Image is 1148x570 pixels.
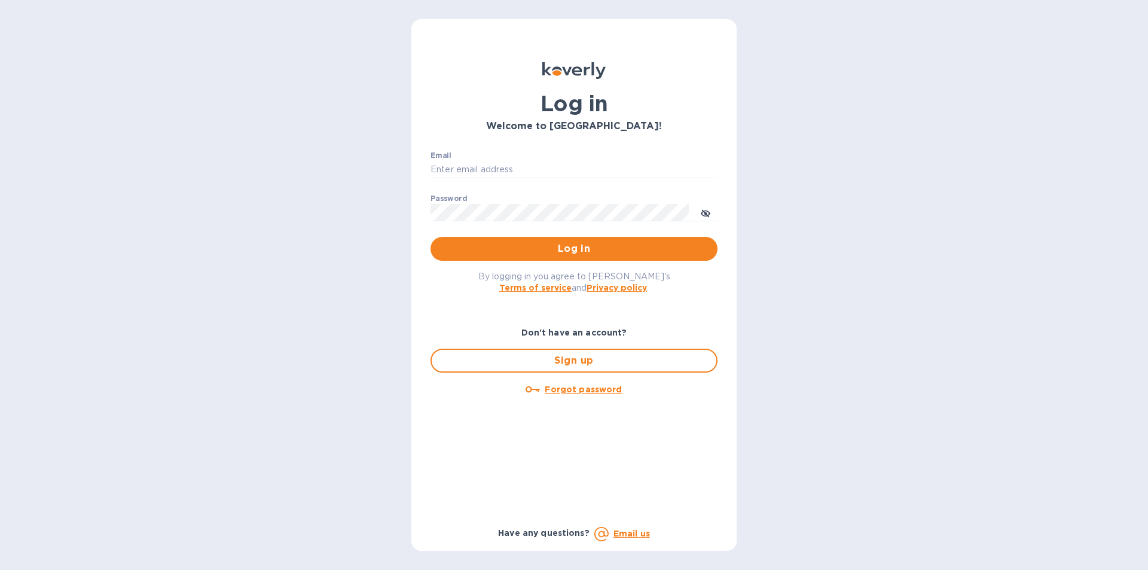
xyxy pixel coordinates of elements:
[499,283,572,292] a: Terms of service
[440,242,708,256] span: Log in
[587,283,647,292] a: Privacy policy
[542,62,606,79] img: Koverly
[545,385,622,394] u: Forgot password
[430,237,717,261] button: Log in
[613,529,650,538] a: Email us
[478,272,670,292] span: By logging in you agree to [PERSON_NAME]'s and .
[441,353,707,368] span: Sign up
[521,328,627,337] b: Don't have an account?
[430,152,451,159] label: Email
[430,121,717,132] h3: Welcome to [GEOGRAPHIC_DATA]!
[430,161,717,179] input: Enter email address
[694,200,717,224] button: toggle password visibility
[430,349,717,373] button: Sign up
[498,528,590,538] b: Have any questions?
[430,195,467,202] label: Password
[430,91,717,116] h1: Log in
